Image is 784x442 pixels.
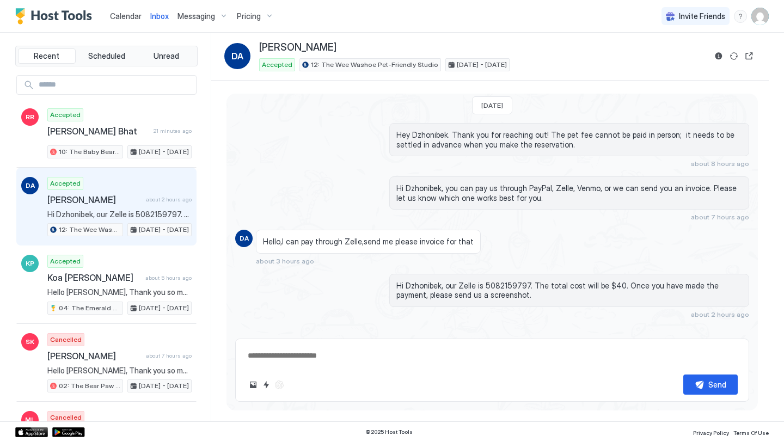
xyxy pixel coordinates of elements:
button: Upload image [247,378,260,391]
span: Messaging [177,11,215,21]
span: Hello [PERSON_NAME], Thank you so much for your booking! We'll send the check-in instructions [DA... [47,287,192,297]
span: [DATE] [481,101,503,109]
a: Privacy Policy [693,426,729,438]
span: about 8 hours ago [691,159,749,168]
span: Hi Dzhonibek, you can pay us through PayPal, Zelle, Venmo, or we can send you an invoice. Please ... [396,183,742,202]
span: DA [231,50,243,63]
span: about 3 hours ago [256,257,314,265]
span: SK [26,337,34,347]
span: Privacy Policy [693,429,729,436]
span: Accepted [50,110,81,120]
span: Koa [PERSON_NAME] [47,272,141,283]
div: Scheduled Messages [663,329,737,340]
span: Hi Dzhonibek, our Zelle is 5082159797. The total cost will be $40. Once you have made the payment... [396,281,742,300]
span: [PERSON_NAME] Bhat [47,126,149,137]
span: Hello,I can pay through Zelle,send me please invoice for that [263,237,474,247]
span: [DATE] - [DATE] [139,225,189,235]
span: [PERSON_NAME] [47,194,142,205]
span: 02: The Bear Paw Pet Friendly King Studio [59,381,120,391]
span: DA [240,234,249,243]
span: about 2 hours ago [146,196,192,203]
span: Hey Dzhonibek. Thank you for reaching out! The pet fee cannot be paid in person; it needs to be s... [396,130,742,149]
span: ML [25,415,35,425]
span: [PERSON_NAME] [259,41,336,54]
span: [DATE] - [DATE] [139,303,189,313]
span: DA [26,181,35,191]
button: Unread [137,48,195,64]
span: 10: The Baby Bear Pet Friendly Studio [59,147,120,157]
span: Cancelled [50,335,82,345]
span: about 7 hours ago [691,213,749,221]
button: Recent [18,48,76,64]
span: Inbox [150,11,169,21]
span: 04: The Emerald Bay Pet Friendly Studio [59,303,120,313]
button: Open reservation [743,50,756,63]
span: Pricing [237,11,261,21]
a: Host Tools Logo [15,8,97,24]
button: Scheduled Messages [648,327,749,342]
span: about 7 hours ago [146,352,192,359]
button: Quick reply [260,378,273,391]
a: Terms Of Use [733,426,769,438]
div: User profile [751,8,769,25]
span: [DATE] - [DATE] [139,381,189,391]
span: Invite Friends [679,11,725,21]
span: about 2 hours ago [691,310,749,318]
span: 21 minutes ago [154,127,192,134]
span: about 5 hours ago [145,274,192,281]
a: Inbox [150,10,169,22]
span: Accepted [50,256,81,266]
span: Terms Of Use [733,429,769,436]
a: App Store [15,427,48,437]
span: [DATE] - [DATE] [457,60,507,70]
span: [DATE] - [DATE] [139,147,189,157]
button: Reservation information [712,50,725,63]
span: RR [26,112,34,122]
span: Hello [PERSON_NAME], Thank you so much for your booking! We'll send the check-in instructions [DA... [47,366,192,376]
div: tab-group [15,46,198,66]
button: Sync reservation [727,50,740,63]
a: Google Play Store [52,427,85,437]
span: Unread [154,51,179,61]
span: Cancelled [50,413,82,422]
span: KP [26,259,34,268]
span: Hi Dzhonibek, our Zelle is 5082159797. The total cost will be $40. Once you have made the payment... [47,210,192,219]
span: Calendar [110,11,142,21]
span: [PERSON_NAME] [47,351,142,361]
span: Accepted [262,60,292,70]
span: Accepted [50,179,81,188]
span: 12: The Wee Washoe Pet-Friendly Studio [311,60,438,70]
span: 12: The Wee Washoe Pet-Friendly Studio [59,225,120,235]
input: Input Field [34,76,196,94]
button: Send [683,375,738,395]
button: Scheduled [78,48,136,64]
a: Calendar [110,10,142,22]
span: Recent [34,51,59,61]
span: Scheduled [88,51,125,61]
span: © 2025 Host Tools [365,428,413,435]
div: Send [708,379,726,390]
div: menu [734,10,747,23]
